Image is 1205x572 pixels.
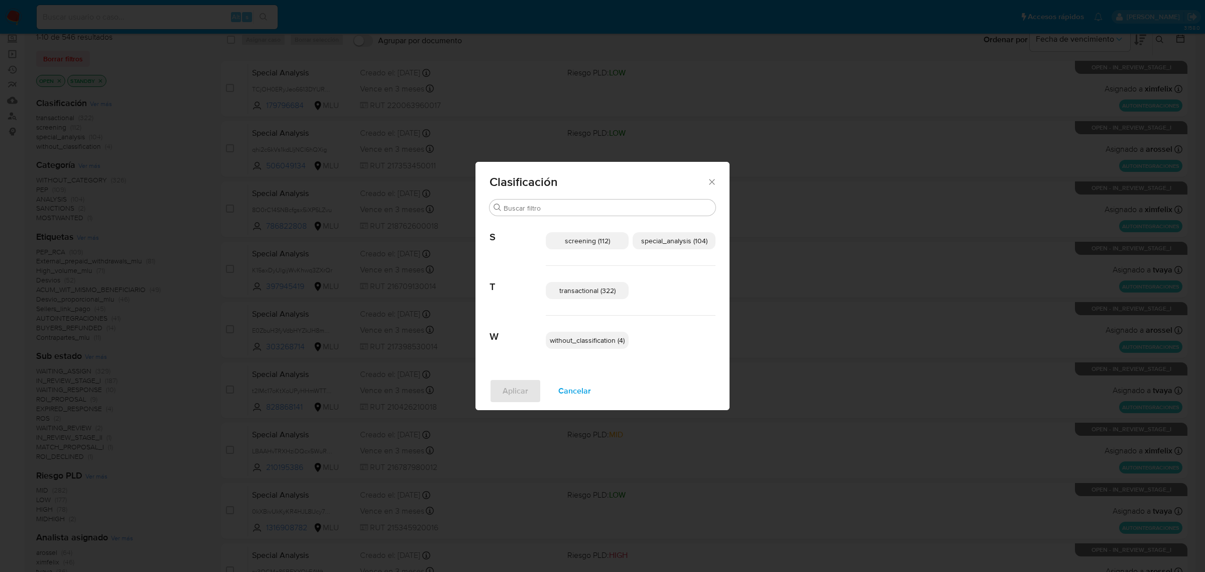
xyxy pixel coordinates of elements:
div: transactional (322) [546,282,629,299]
button: Cerrar [707,177,716,186]
span: W [490,316,546,343]
span: Clasificación [490,176,707,188]
span: Cancelar [558,380,591,402]
span: T [490,266,546,293]
button: Cancelar [545,379,604,403]
span: S [490,216,546,243]
div: special_analysis (104) [633,232,715,249]
div: screening (112) [546,232,629,249]
button: Buscar [494,204,502,212]
span: screening (112) [565,236,610,246]
span: special_analysis (104) [641,236,707,246]
input: Buscar filtro [504,204,711,213]
span: transactional (322) [559,285,616,296]
div: without_classification (4) [546,332,629,349]
span: without_classification (4) [550,335,625,345]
